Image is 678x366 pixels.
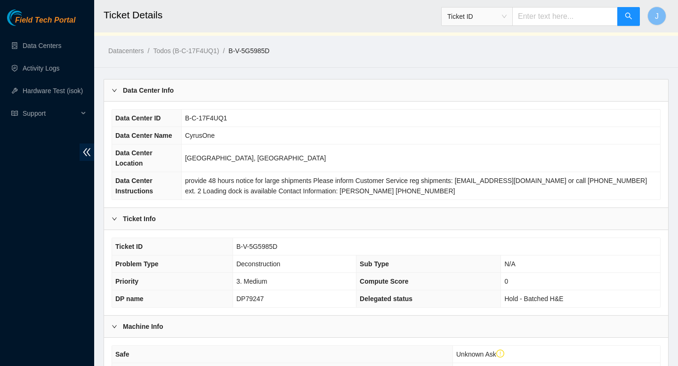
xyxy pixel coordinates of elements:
span: Hold - Batched H&E [504,295,563,302]
span: N/A [504,260,515,268]
span: Data Center Instructions [115,177,153,195]
span: Compute Score [360,278,408,285]
span: Field Tech Portal [15,16,75,25]
div: Ticket Info [104,208,668,230]
span: DP name [115,295,144,302]
span: Ticket ID [115,243,143,250]
b: Machine Info [123,321,163,332]
b: Ticket Info [123,214,156,224]
span: Deconstruction [236,260,280,268]
span: right [112,88,117,93]
span: B-C-17F4UQ1 [185,114,227,122]
span: Data Center Name [115,132,172,139]
span: Support [23,104,78,123]
span: Safe [115,350,129,358]
span: / [223,47,225,55]
div: Data Center Info [104,80,668,101]
span: Ticket ID [447,9,507,24]
span: / [147,47,149,55]
span: provide 48 hours notice for large shipments Please inform Customer Service reg shipments: [EMAIL_... [185,177,647,195]
a: Activity Logs [23,64,60,72]
img: Akamai Technologies [7,9,48,26]
button: search [617,7,640,26]
span: Unknown Ask [456,350,504,358]
span: right [112,216,117,222]
span: Data Center ID [115,114,161,122]
button: J [647,7,666,25]
span: J [655,10,659,22]
span: CyrusOne [185,132,215,139]
a: Todos (B-C-17F4UQ1) [153,47,219,55]
span: right [112,324,117,329]
input: Enter text here... [512,7,618,26]
a: Datacenters [108,47,144,55]
span: exclamation-circle [496,350,505,358]
b: Data Center Info [123,85,174,95]
a: Data Centers [23,42,61,49]
span: 3. Medium [236,278,267,285]
a: B-V-5G5985D [228,47,269,55]
span: Data Center Location [115,149,153,167]
span: Delegated status [360,295,412,302]
a: Hardware Test (isok) [23,87,83,95]
span: DP79247 [236,295,264,302]
span: B-V-5G5985D [236,243,277,250]
span: search [625,12,632,21]
a: Akamai TechnologiesField Tech Portal [7,17,75,29]
span: read [11,110,18,117]
span: double-left [80,143,94,161]
span: [GEOGRAPHIC_DATA], [GEOGRAPHIC_DATA] [185,154,326,162]
span: Sub Type [360,260,389,268]
span: Priority [115,278,138,285]
span: Problem Type [115,260,159,268]
span: 0 [504,278,508,285]
div: Machine Info [104,316,668,337]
